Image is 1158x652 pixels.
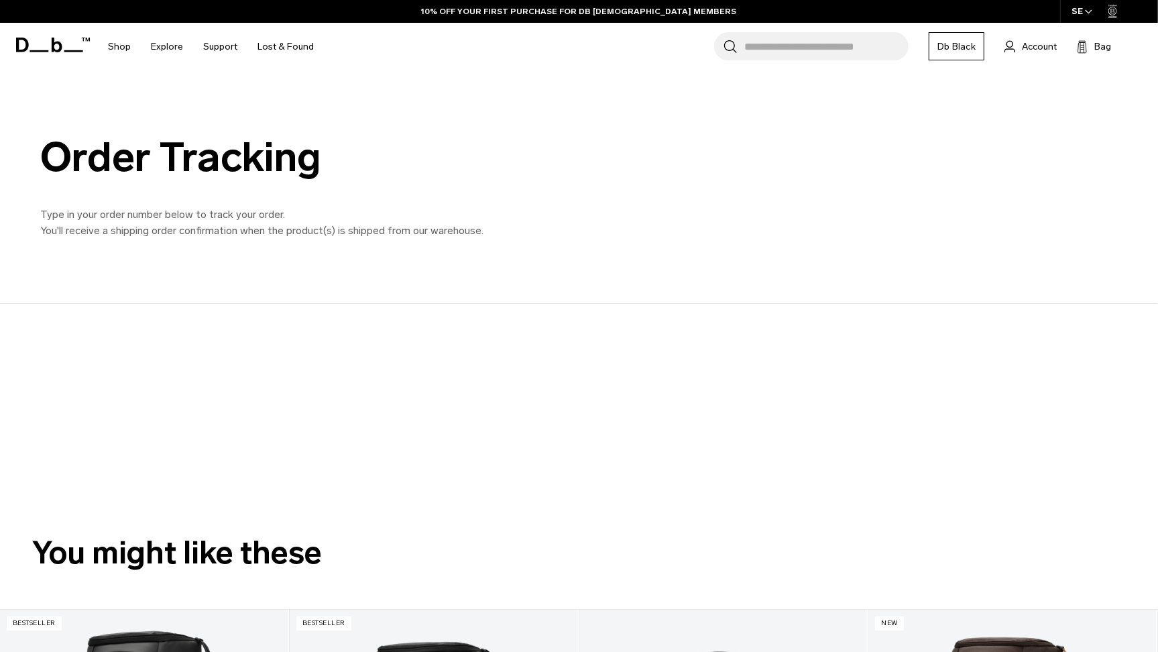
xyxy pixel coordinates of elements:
p: Bestseller [7,616,62,631]
span: Bag [1094,40,1111,54]
p: Bestseller [296,616,351,631]
a: 10% OFF YOUR FIRST PURCHASE FOR DB [DEMOGRAPHIC_DATA] MEMBERS [422,5,737,17]
span: Account [1022,40,1057,54]
a: Explore [151,23,183,70]
div: Order Tracking [40,135,644,180]
nav: Main Navigation [98,23,324,70]
a: Lost & Found [257,23,314,70]
p: New [875,616,904,631]
a: Account [1004,38,1057,54]
a: Support [203,23,237,70]
p: Type in your order number below to track your order. You'll receive a shipping order confirmation... [40,207,644,239]
h2: You might like these [32,529,1126,577]
a: Db Black [929,32,984,60]
button: Bag [1077,38,1111,54]
a: Shop [108,23,131,70]
iframe: Ingrid delivery tracking widget main iframe [29,304,431,492]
